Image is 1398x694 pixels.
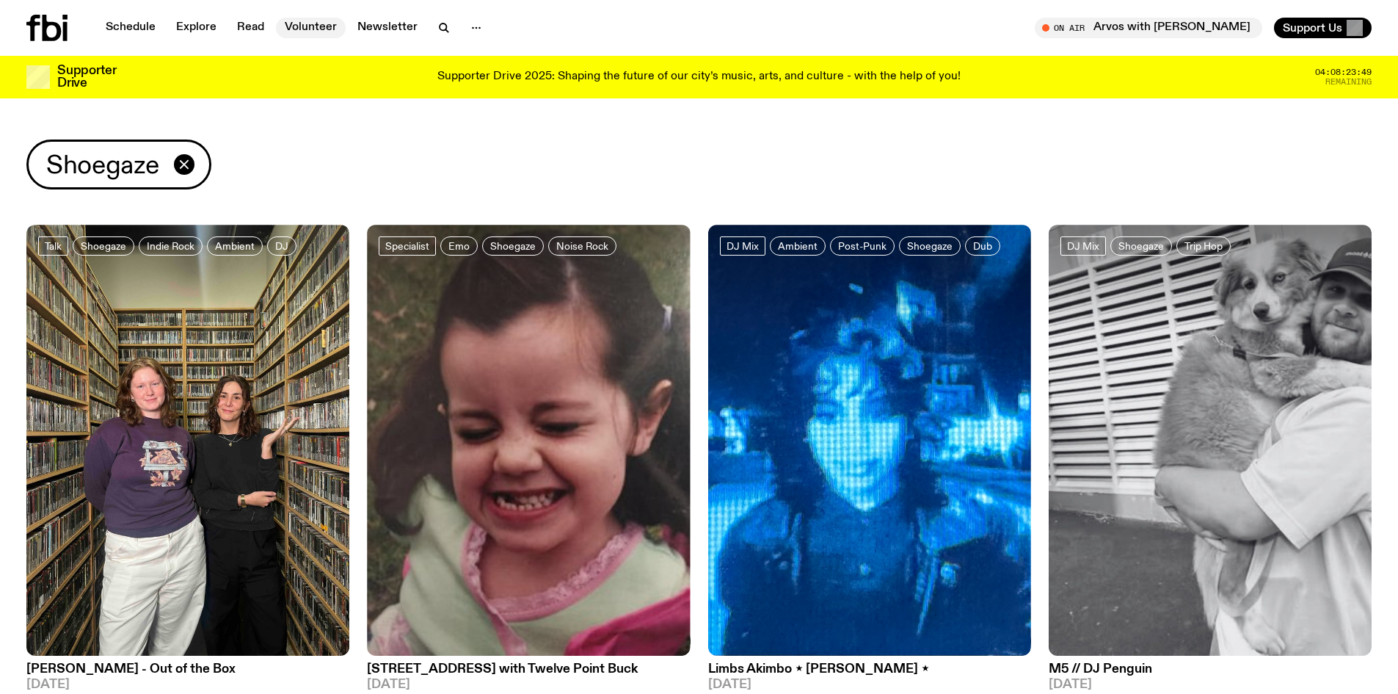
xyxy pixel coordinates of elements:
a: Ambient [207,236,263,256]
span: Post-Punk [838,240,887,251]
span: Shoegaze [46,151,159,179]
span: Ambient [778,240,818,251]
span: Shoegaze [1118,240,1164,251]
a: Newsletter [349,18,426,38]
a: Ambient [770,236,826,256]
a: DJ Mix [720,236,765,256]
a: Shoegaze [73,236,134,256]
span: Noise Rock [556,240,608,251]
a: Read [228,18,273,38]
a: M5 // DJ Penguin[DATE] [1049,656,1372,691]
a: Explore [167,18,225,38]
a: Indie Rock [139,236,203,256]
a: Dub [965,236,1000,256]
a: Shoegaze [899,236,961,256]
a: Trip Hop [1176,236,1231,256]
span: [DATE] [1049,679,1372,691]
a: Schedule [97,18,164,38]
span: DJ Mix [727,240,759,251]
span: Trip Hop [1184,240,1223,251]
p: Supporter Drive 2025: Shaping the future of our city’s music, arts, and culture - with the help o... [437,71,961,84]
a: Volunteer [276,18,346,38]
span: Shoegaze [907,240,953,251]
span: Ambient [215,240,255,251]
span: [DATE] [26,679,349,691]
span: [DATE] [708,679,1031,691]
span: Shoegaze [490,240,536,251]
span: [DATE] [367,679,690,691]
span: Emo [448,240,470,251]
span: Indie Rock [147,240,194,251]
a: Shoegaze [1110,236,1172,256]
a: [PERSON_NAME] - Out of the Box[DATE] [26,656,349,691]
span: Talk [45,240,62,251]
span: DJ Mix [1067,240,1099,251]
span: Dub [973,240,992,251]
a: [STREET_ADDRESS] with Twelve Point Buck[DATE] [367,656,690,691]
button: Support Us [1274,18,1372,38]
h3: Supporter Drive [57,65,116,90]
h3: Limbs Akimbo ⋆ [PERSON_NAME] ⋆ [708,663,1031,676]
h3: [STREET_ADDRESS] with Twelve Point Buck [367,663,690,676]
span: Remaining [1325,78,1372,86]
span: Specialist [385,240,429,251]
a: Post-Punk [830,236,895,256]
span: Shoegaze [81,240,126,251]
a: Talk [38,236,68,256]
h3: M5 // DJ Penguin [1049,663,1372,676]
span: DJ [275,240,288,251]
a: Shoegaze [482,236,544,256]
h3: [PERSON_NAME] - Out of the Box [26,663,349,676]
a: Noise Rock [548,236,616,256]
a: Limbs Akimbo ⋆ [PERSON_NAME] ⋆[DATE] [708,656,1031,691]
span: Support Us [1283,21,1342,35]
button: On AirArvos with [PERSON_NAME] [1035,18,1262,38]
img: Kate wearing a purple cat jumper and Sophie in all black stand in the music library and smile to ... [26,225,349,656]
a: Specialist [379,236,436,256]
span: 04:08:23:49 [1315,68,1372,76]
a: DJ [267,236,296,256]
a: DJ Mix [1060,236,1106,256]
a: Emo [440,236,478,256]
img: Album Loud Music for Quiet People by Twelve Point Buck [367,225,690,656]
